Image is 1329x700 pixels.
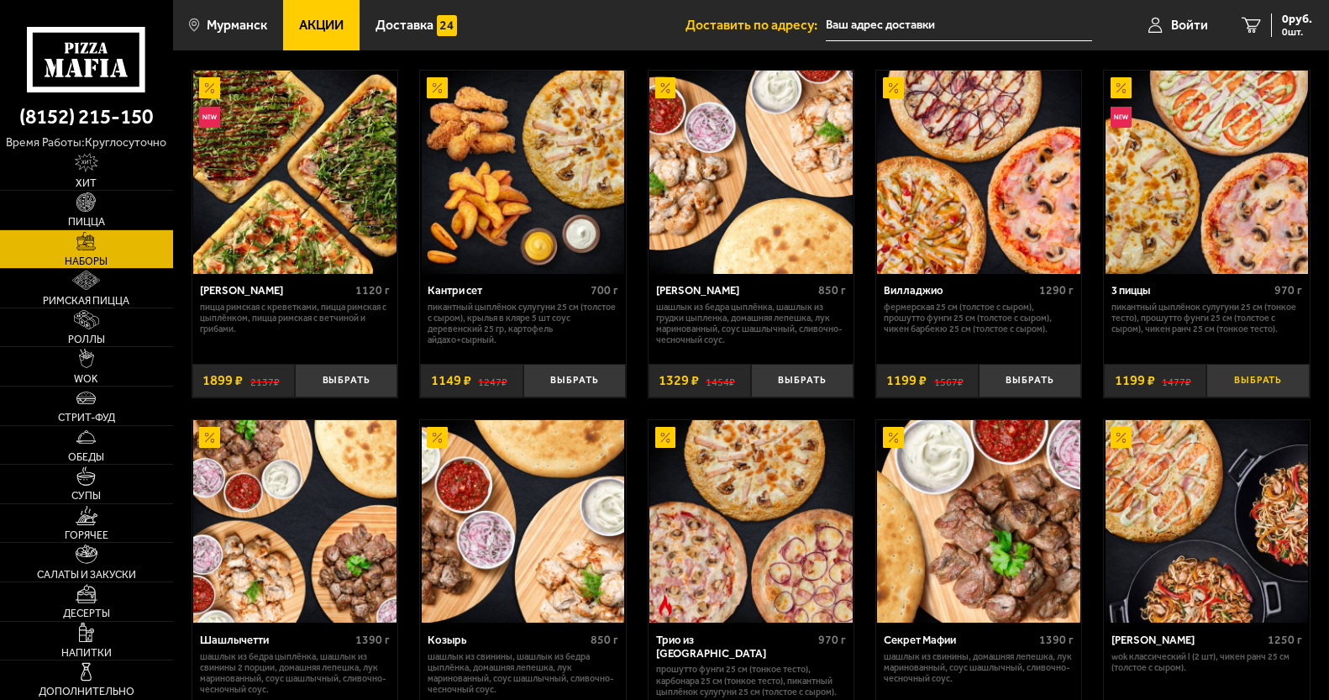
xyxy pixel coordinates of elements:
span: 1149 ₽ [431,374,471,387]
p: шашлык из свинины, домашняя лепешка, лук маринованный, соус шашлычный, сливочно-чесночный соус. [884,651,1074,685]
span: Роллы [68,334,105,345]
p: Пикантный цыплёнок сулугуни 25 см (толстое с сыром), крылья в кляре 5 шт соус деревенский 25 гр, ... [428,302,617,346]
button: Выбрать [295,364,397,397]
img: 15daf4d41897b9f0e9f617042186c801.svg [437,15,458,36]
img: Вилла Капри [1106,420,1308,623]
a: АкционныйДон Цыпа [649,71,854,273]
img: Акционный [1111,427,1132,448]
span: Мурманск [207,18,267,32]
button: Выбрать [523,364,626,397]
img: Дон Цыпа [649,71,852,273]
span: 0 шт. [1282,27,1312,37]
span: Десерты [63,608,110,619]
span: 850 г [591,633,618,647]
div: Козырь [428,634,586,647]
a: АкционныйВилла Капри [1104,420,1310,623]
p: Пицца Римская с креветками, Пицца Римская с цыплёнком, Пицца Римская с ветчиной и грибами. [200,302,390,335]
span: WOK [74,374,98,385]
span: Войти [1171,18,1208,32]
div: Трио из [GEOGRAPHIC_DATA] [656,634,814,661]
span: 700 г [591,283,618,297]
div: [PERSON_NAME] [1111,634,1263,647]
img: Секрет Мафии [877,420,1079,623]
img: Острое блюдо [655,595,676,616]
img: Вилладжио [877,71,1079,273]
span: 0 руб. [1282,13,1312,25]
span: 1199 ₽ [886,374,927,387]
p: Wok классический L (2 шт), Чикен Ранч 25 см (толстое с сыром). [1111,651,1301,673]
img: Новинка [1111,107,1132,128]
span: 1390 г [355,633,390,647]
span: Акции [299,18,344,32]
p: Пикантный цыплёнок сулугуни 25 см (тонкое тесто), Прошутто Фунги 25 см (толстое с сыром), Чикен Р... [1111,302,1301,335]
a: АкционныйОстрое блюдоТрио из Рио [649,420,854,623]
img: 3 пиццы [1106,71,1308,273]
p: шашлык из свинины, шашлык из бедра цыплёнка, домашняя лепешка, лук маринованный, соус шашлычный, ... [428,651,617,696]
span: 970 г [1274,283,1302,297]
span: Стрит-фуд [58,413,115,424]
button: Выбрать [1206,364,1309,397]
img: Мама Миа [193,71,396,273]
span: Напитки [61,648,112,659]
span: 1290 г [1039,283,1074,297]
span: 1199 ₽ [1115,374,1155,387]
img: Акционный [883,77,904,98]
img: Козырь [422,420,624,623]
button: Выбрать [751,364,854,397]
a: АкционныйКозырь [420,420,626,623]
a: АкционныйНовинкаМама Миа [192,71,398,273]
div: Секрет Мафии [884,634,1035,647]
img: Шашлычетти [193,420,396,623]
span: 1390 г [1039,633,1074,647]
s: 1477 ₽ [1162,374,1191,387]
div: 3 пиццы [1111,284,1269,297]
p: Прошутто Фунги 25 см (тонкое тесто), Карбонара 25 см (тонкое тесто), Пикантный цыплёнок сулугуни ... [656,664,846,697]
span: Наборы [65,256,108,267]
img: Новинка [199,107,220,128]
img: Трио из Рио [649,420,852,623]
span: Дополнительно [39,687,134,697]
s: 2137 ₽ [250,374,280,387]
span: Римская пицца [43,296,129,307]
a: АкционныйКантри сет [420,71,626,273]
span: Горячее [65,530,108,541]
p: Фермерская 25 см (толстое с сыром), Прошутто Фунги 25 см (толстое с сыром), Чикен Барбекю 25 см (... [884,302,1074,335]
span: 970 г [818,633,846,647]
a: АкционныйНовинка3 пиццы [1104,71,1310,273]
p: шашлык из бедра цыплёнка, шашлык из грудки цыпленка, домашняя лепешка, лук маринованный, соус шаш... [656,302,846,346]
div: Шашлычетти [200,634,351,647]
span: Обеды [68,452,104,463]
img: Акционный [199,77,220,98]
img: Акционный [427,77,448,98]
button: Выбрать [979,364,1081,397]
a: АкционныйШашлычетти [192,420,398,623]
img: Акционный [427,427,448,448]
img: Акционный [883,427,904,448]
div: Вилладжио [884,284,1035,297]
s: 1247 ₽ [478,374,507,387]
span: 1899 ₽ [202,374,243,387]
div: [PERSON_NAME] [200,284,351,297]
p: шашлык из бедра цыплёнка, шашлык из свинины 2 порции, домашняя лепешка, лук маринованный, соус ша... [200,651,390,696]
s: 1567 ₽ [934,374,964,387]
a: АкционныйСекрет Мафии [876,420,1082,623]
span: Хит [76,178,97,189]
img: Акционный [1111,77,1132,98]
span: 1120 г [355,283,390,297]
input: Ваш адрес доставки [826,10,1091,41]
span: Супы [71,491,101,502]
span: Салаты и закуски [37,570,136,581]
img: Кантри сет [422,71,624,273]
span: Пицца [68,217,105,228]
span: Доставка [376,18,433,32]
img: Акционный [655,427,676,448]
img: Акционный [199,427,220,448]
div: Кантри сет [428,284,586,297]
div: [PERSON_NAME] [656,284,814,297]
img: Акционный [655,77,676,98]
span: Доставить по адресу: [686,18,826,32]
a: АкционныйВилладжио [876,71,1082,273]
span: 850 г [818,283,846,297]
span: 1250 г [1268,633,1302,647]
span: 1329 ₽ [659,374,699,387]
